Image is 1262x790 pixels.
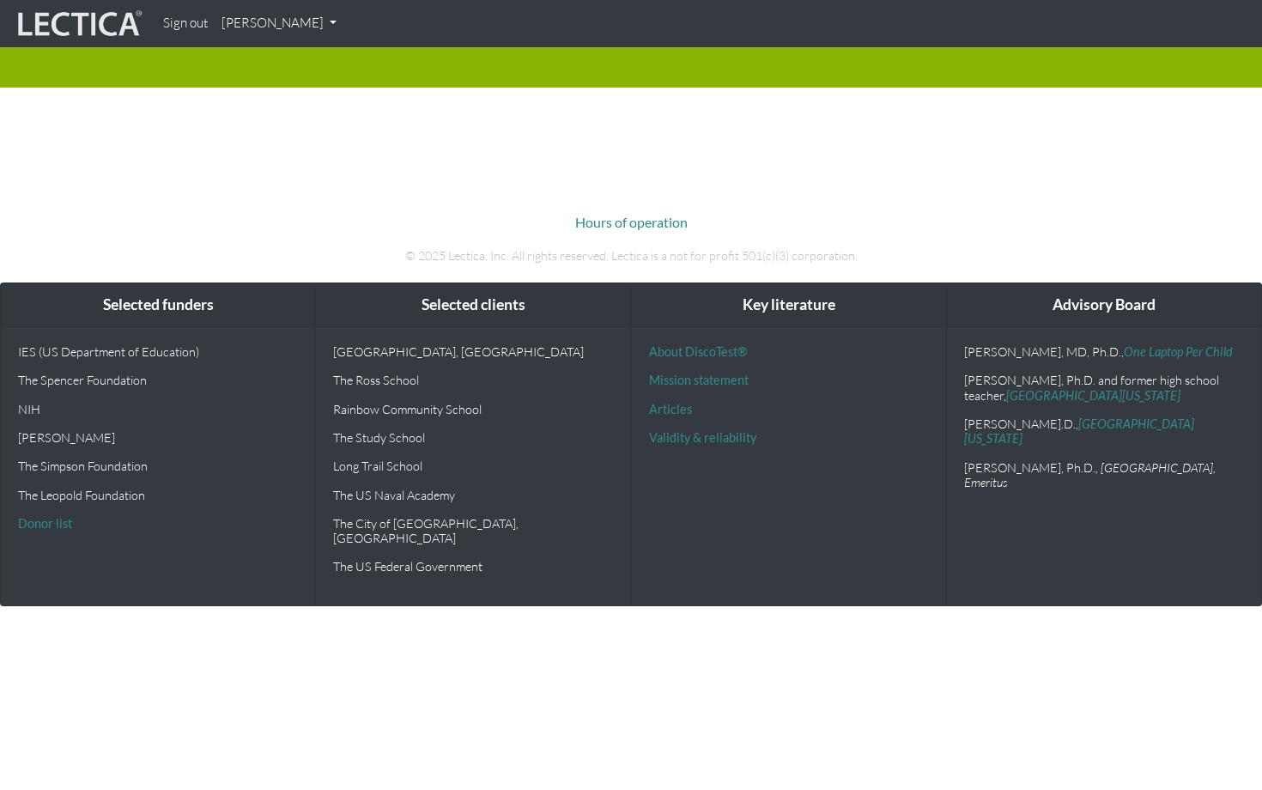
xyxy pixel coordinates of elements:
[18,373,298,387] p: The Spencer Foundation
[333,488,613,502] p: The US Naval Academy
[964,416,1244,447] p: [PERSON_NAME].D.,
[18,430,298,445] p: [PERSON_NAME]
[316,283,630,327] div: Selected clients
[215,7,343,40] a: [PERSON_NAME]
[1006,388,1180,403] a: [GEOGRAPHIC_DATA][US_STATE]
[649,402,692,416] a: Articles
[649,430,756,445] a: Validity & reliability
[947,283,1261,327] div: Advisory Board
[1124,344,1233,359] a: One Laptop Per Child
[333,459,613,473] p: Long Trail School
[333,516,613,546] p: The City of [GEOGRAPHIC_DATA], [GEOGRAPHIC_DATA]
[333,430,613,445] p: The Study School
[964,373,1244,403] p: [PERSON_NAME], Ph.D. and former high school teacher,
[333,559,613,574] p: The US Federal Government
[18,402,298,416] p: NIH
[1,283,315,327] div: Selected funders
[649,344,747,359] a: About DiscoTest®
[964,460,1244,490] p: [PERSON_NAME], Ph.D.
[18,516,72,531] a: Donor list
[333,402,613,416] p: Rainbow Community School
[18,344,298,359] p: IES (US Department of Education)
[14,8,143,40] img: lecticalive
[156,7,215,40] a: Sign out
[333,344,613,359] p: [GEOGRAPHIC_DATA], [GEOGRAPHIC_DATA]
[18,459,298,473] p: The Simpson Foundation
[333,373,613,387] p: The Ross School
[632,283,946,327] div: Key literature
[964,344,1244,359] p: [PERSON_NAME], MD, Ph.D.,
[964,416,1194,446] a: [GEOGRAPHIC_DATA][US_STATE]
[18,488,298,502] p: The Leopold Foundation
[155,246,1107,265] p: © 2025 Lectica, Inc. All rights reserved. Lectica is a not for profit 501(c)(3) corporation.
[575,214,688,230] a: Hours of operation
[649,373,749,387] a: Mission statement
[964,460,1216,489] em: , [GEOGRAPHIC_DATA], Emeritus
